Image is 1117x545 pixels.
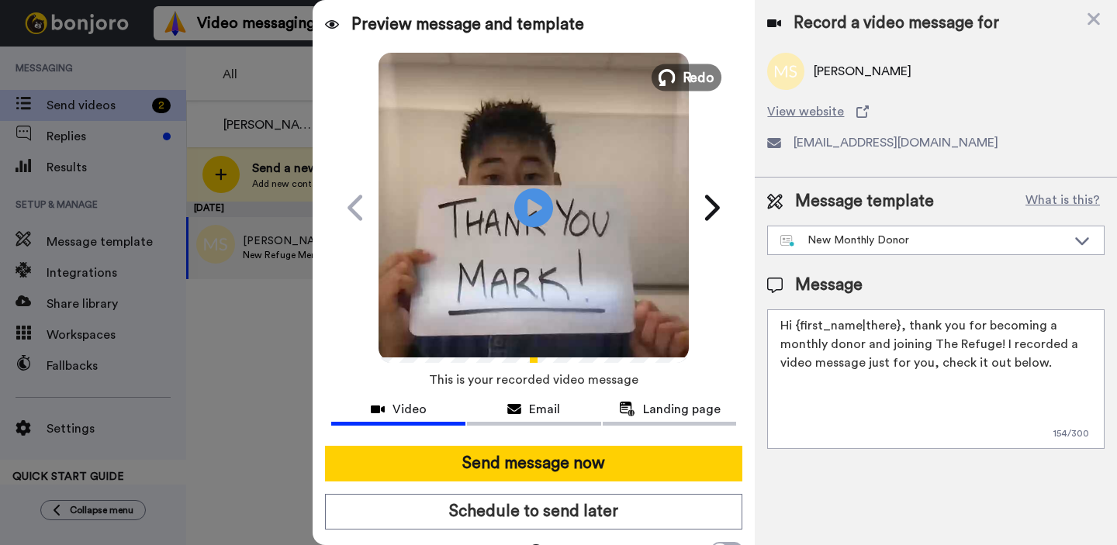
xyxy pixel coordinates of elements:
span: Landing page [643,400,721,419]
span: Message [795,274,863,297]
button: Schedule to send later [325,494,742,529]
span: Message template [795,190,934,213]
span: [EMAIL_ADDRESS][DOMAIN_NAME] [794,133,998,152]
button: Send message now [325,446,742,481]
a: View website [767,102,1105,121]
img: Profile image for Matt [35,47,60,71]
span: View website [767,102,844,121]
div: message notification from Matt, 5m ago. Hi Peter, We're looking to spread the word about Bonjoro ... [23,33,287,84]
button: What is this? [1021,190,1105,213]
div: New Monthly Donor [780,233,1067,248]
textarea: Hi {first_name|there}, thank you for becoming a monthly donor and joining The Refuge! I recorded ... [767,309,1105,449]
img: nextgen-template.svg [780,235,795,247]
p: Message from Matt, sent 5m ago [67,60,268,74]
p: Hi [PERSON_NAME], We're looking to spread the word about [PERSON_NAME] a bit further and we need ... [67,44,268,60]
span: Email [529,400,560,419]
span: This is your recorded video message [429,363,638,397]
span: Video [393,400,427,419]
